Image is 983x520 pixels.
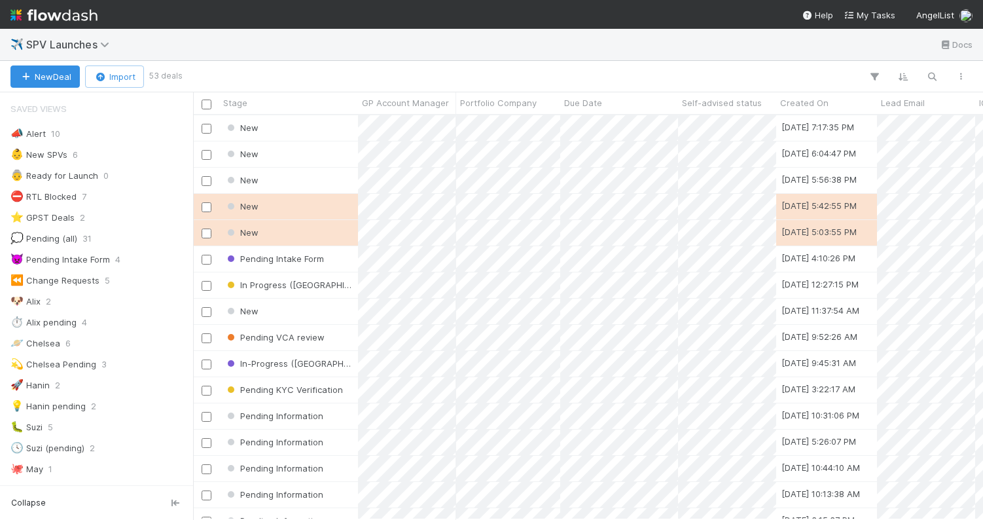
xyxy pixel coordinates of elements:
div: [DATE] 11:37:54 AM [781,304,859,317]
input: Toggle Row Selected [202,412,211,422]
span: Created On [780,96,829,109]
input: Toggle Row Selected [202,202,211,212]
span: 7 [82,189,86,205]
span: Collapse [11,497,46,509]
span: Pending KYC Verification [224,384,343,395]
input: Toggle Row Selected [202,176,211,186]
span: 4 [82,314,87,331]
div: Hanin pending [10,398,86,415]
span: 4 [115,251,120,268]
span: 🪐 [10,337,24,348]
input: Toggle Row Selected [202,307,211,317]
div: New [224,226,259,239]
span: 2 [55,377,60,394]
span: Pending VCA review [224,332,325,343]
div: [DATE] 10:13:38 AM [781,487,860,500]
div: Suzi [10,419,43,436]
span: Saved Views [10,96,67,122]
span: Stage [223,96,247,109]
input: Toggle All Rows Selected [202,100,211,109]
input: Toggle Row Selected [202,124,211,134]
div: Pending Intake Form [224,252,324,265]
span: 👶 [10,149,24,160]
span: 3 [101,356,107,373]
span: 2 [80,210,85,226]
span: My Tasks [844,10,895,20]
span: New [224,306,259,316]
input: Toggle Row Selected [202,386,211,396]
div: New [224,121,259,134]
a: My Tasks [844,9,895,22]
div: [DATE] 5:56:38 PM [781,173,857,186]
span: In-Progress ([GEOGRAPHIC_DATA]) [224,358,383,369]
span: ⛔ [10,191,24,202]
div: Suzi (pending) [10,440,84,456]
span: New [224,227,259,238]
div: Alix [10,293,41,310]
input: Toggle Row Selected [202,360,211,369]
input: Toggle Row Selected [202,438,211,448]
input: Toggle Row Selected [202,229,211,238]
span: ⭐ [10,212,24,223]
div: [DATE] 5:26:07 PM [781,435,856,448]
div: Alert [10,126,46,142]
span: 🐶 [10,295,24,306]
div: [DATE] 10:44:10 AM [781,461,860,474]
span: 5 [48,419,53,436]
div: New [224,200,259,213]
span: AngelList [916,10,954,20]
span: 2 [46,293,51,310]
span: 💫 [10,358,24,369]
span: 👿 [10,253,24,265]
div: Ready for Launch [10,168,98,184]
span: New [224,201,259,212]
span: Pending Information [224,411,323,421]
div: [DATE] 6:04:47 PM [781,147,856,160]
div: Chelsea [10,335,60,352]
span: Pending Intake Form [224,253,324,264]
input: Toggle Row Selected [202,281,211,291]
span: 5 [105,272,110,289]
span: Due Date [564,96,602,109]
div: [DATE] 5:03:55 PM [781,225,857,238]
span: Portfolio Company [460,96,537,109]
div: May Pending [10,482,79,498]
span: In Progress ([GEOGRAPHIC_DATA]) [224,280,382,290]
div: In Progress ([GEOGRAPHIC_DATA]) [224,278,351,291]
small: 53 deals [149,70,183,82]
span: Lead Email [881,96,925,109]
div: Pending (all) [10,231,77,247]
div: Change Requests [10,272,99,289]
span: Pending Information [224,489,323,500]
span: 🚀 [10,379,24,390]
span: 📣 [10,128,24,139]
div: New [224,305,259,318]
div: GPST Deals [10,210,75,226]
span: New [224,175,259,185]
img: avatar_4aa8e4fd-f2b7-45ba-a6a5-94a913ad1fe4.png [959,9,973,22]
span: 6 [65,335,71,352]
span: 1 [48,461,52,477]
span: 💭 [10,232,24,244]
div: [DATE] 4:10:26 PM [781,251,855,265]
div: [DATE] 10:31:06 PM [781,409,859,422]
div: RTL Blocked [10,189,77,205]
div: [DATE] 5:42:55 PM [781,199,857,212]
div: May [10,461,43,477]
div: [DATE] 3:22:17 AM [781,382,855,396]
div: New SPVs [10,147,67,163]
div: In-Progress ([GEOGRAPHIC_DATA]) [224,357,351,370]
input: Toggle Row Selected [202,333,211,343]
span: 👵 [10,170,24,181]
div: Pending Intake Form [10,251,110,268]
span: 2 [91,398,96,415]
img: logo-inverted-e16ddd16eac7371096b0.svg [10,4,98,26]
span: 10 [51,126,60,142]
span: ✈️ [10,39,24,50]
span: 💡 [10,400,24,411]
div: Pending Information [224,409,323,422]
span: 🐛 [10,421,24,432]
div: [DATE] 9:52:26 AM [781,330,857,343]
span: Pending Information [224,437,323,447]
span: 🐙 [10,463,24,474]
